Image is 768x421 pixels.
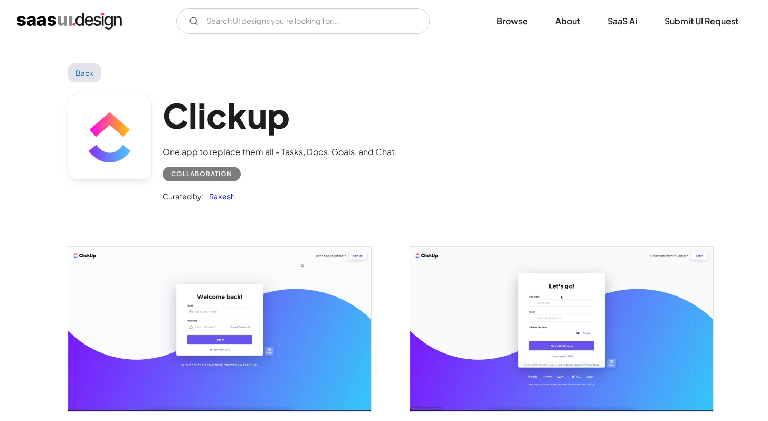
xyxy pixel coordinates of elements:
[163,95,397,136] h1: Clickup
[171,168,232,180] div: Collaboration
[484,9,541,33] a: Browse
[68,63,102,82] a: Back
[163,190,204,203] div: Curated by:
[595,9,650,33] a: SaaS Ai
[176,8,430,34] input: Search UI designs you're looking for...
[410,247,713,410] img: 60436225eb50aa49d2530e90_Clickup%20Signup.jpg
[163,146,397,158] div: One app to replace them all - Tasks, Docs, Goals, and Chat.
[68,247,371,410] img: 60436226e717603c391a42bc_Clickup%20Login.jpg
[204,190,235,203] a: Rakesh
[652,9,751,33] a: Submit UI Request
[543,9,593,33] a: About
